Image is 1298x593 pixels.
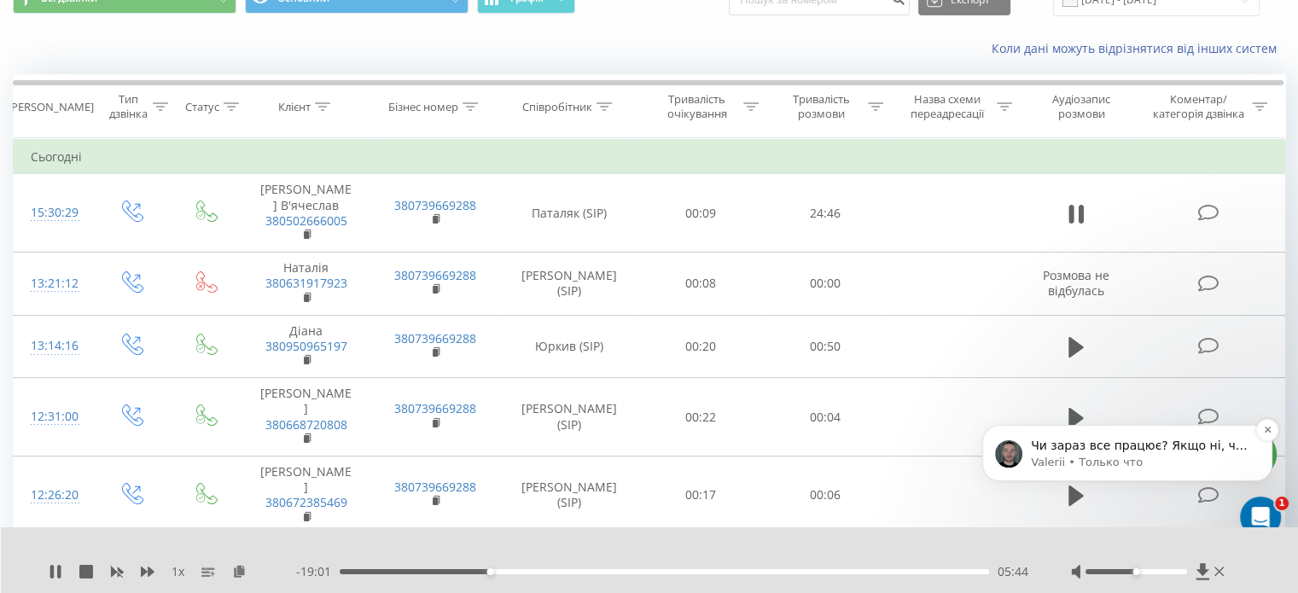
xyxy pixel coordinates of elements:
[14,226,280,280] div: Уточніть, будь ласка, у нього цей сіп в додатку? wezomcom_isdebsky
[31,479,76,512] div: 12:26:20
[265,494,347,510] a: 380672385469
[1148,92,1248,121] div: Коментар/категорія дзвінка
[1032,92,1132,121] div: Аудіозапис розмови
[61,159,328,212] div: Каже, що з особистого йому додзвонився
[27,236,266,270] div: Уточніть, будь ласка, у нього цей сіп в додатку? wezomcom_isdebsky
[124,130,314,147] div: Номер клієнта: 380994915528
[763,174,887,253] td: 24:46
[14,226,328,282] div: Valerii говорит…
[388,100,458,114] div: Бізнес номер
[242,174,370,253] td: [PERSON_NAME] В'ячеслав
[500,378,639,456] td: [PERSON_NAME] (SIP)
[394,197,476,213] a: 380739669288
[500,253,639,316] td: [PERSON_NAME] (SIP)
[14,140,1285,174] td: Сьогодні
[903,92,992,121] div: Назва схеми переадресації
[110,359,314,376] div: Так, цей сіп wezomcom_isdebsky
[296,563,340,580] span: - 19:01
[26,424,40,438] button: Средство выбора эмодзи
[242,253,370,316] td: Наталія
[265,212,347,229] a: 380502666005
[81,424,95,438] button: Добавить вложение
[185,100,219,114] div: Статус
[500,315,639,378] td: Юркив (SIP)
[108,92,148,121] div: Тип дзвінка
[957,356,1298,547] iframe: Intercom notifications сообщение
[500,456,639,535] td: [PERSON_NAME] (SIP)
[998,563,1028,580] span: 05:44
[14,69,154,107] div: Дякую, перевіряю
[49,9,76,37] img: Profile image for Valerii
[394,330,476,346] a: 380739669288
[394,267,476,283] a: 380739669288
[31,400,76,433] div: 12:31:00
[763,253,887,316] td: 00:00
[31,267,76,300] div: 13:21:12
[14,282,280,335] div: Спробуйте перезапустити додаток, перевірити інтернет.
[83,21,131,38] p: Активен
[278,100,311,114] div: Клієнт
[655,92,740,121] div: Тривалість очікування
[27,292,266,325] div: Спробуйте перезапустити додаток, перевірити інтернет.
[31,196,76,230] div: 15:30:29
[300,7,330,38] div: Закрыть
[763,456,887,535] td: 00:06
[1043,267,1109,299] span: Розмова не відбулась
[31,329,76,363] div: 13:14:16
[96,349,328,387] div: Так, цей сіп wezomcom_isdebsky
[38,84,66,112] img: Profile image for Valerii
[394,479,476,495] a: 380739669288
[242,456,370,535] td: [PERSON_NAME]
[522,100,592,114] div: Співробітник
[172,563,184,580] span: 1 x
[54,424,67,438] button: Средство выбора GIF-файла
[639,253,763,316] td: 00:08
[639,174,763,253] td: 00:09
[74,82,294,99] p: Чи зараз все працює? Якщо ні, чи можу підключитись через TeamViewer?
[267,7,300,39] button: Главная
[14,159,328,226] div: Сергій говорит…
[487,568,494,575] div: Accessibility label
[639,378,763,456] td: 00:22
[14,349,328,400] div: Сергій говорит…
[1240,497,1281,538] iframe: Intercom live chat
[500,174,639,253] td: Паталяк (SIP)
[639,315,763,378] td: 00:20
[11,7,44,39] button: go back
[763,315,887,378] td: 00:50
[293,417,320,445] button: Отправить сообщение…
[14,69,328,120] div: Valerii говорит…
[242,378,370,456] td: [PERSON_NAME]
[639,456,763,535] td: 00:17
[778,92,864,121] div: Тривалість розмови
[74,99,294,114] p: Message from Valerii, sent Только что
[300,63,322,85] button: Dismiss notification
[14,119,328,159] div: Сергій говорит…
[108,424,122,438] button: Start recording
[1132,568,1139,575] div: Accessibility label
[75,169,314,202] div: Каже, що з особистого йому додзвонився
[15,388,327,417] textarea: Ваше сообщение...
[83,9,125,21] h1: Valerii
[265,338,347,354] a: 380950965197
[110,119,328,157] div: Номер клієнта: 380994915528
[992,40,1285,56] a: Коли дані можуть відрізнятися вiд інших систем
[8,100,94,114] div: [PERSON_NAME]
[27,79,141,96] div: Дякую, перевіряю
[265,416,347,433] a: 380668720808
[1275,497,1289,510] span: 1
[265,275,347,291] a: 380631917923
[242,315,370,378] td: Діана
[763,378,887,456] td: 00:04
[26,69,316,125] div: message notification from Valerii, Только что. Чи зараз все працює? Якщо ні, чи можу підключитись...
[394,400,476,416] a: 380739669288
[14,282,328,349] div: Valerii говорит…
